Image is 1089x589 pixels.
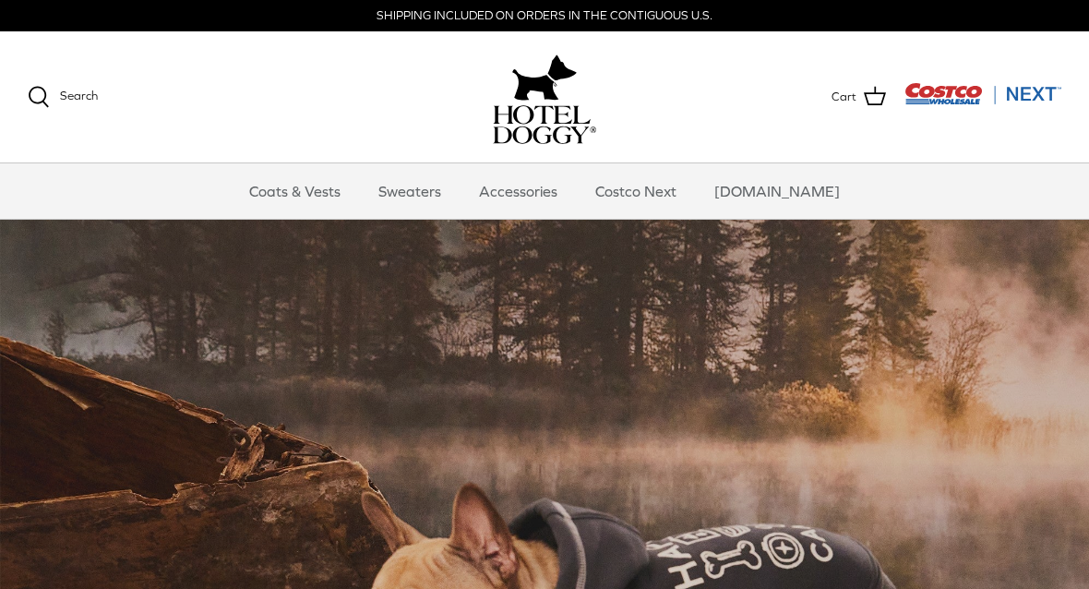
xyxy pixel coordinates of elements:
a: Cart [832,85,886,109]
a: Coats & Vests [233,163,357,219]
img: hoteldoggy.com [512,50,577,105]
span: Cart [832,88,856,107]
img: Costco Next [904,82,1061,105]
a: Accessories [462,163,574,219]
span: Search [60,89,98,102]
a: hoteldoggy.com hoteldoggycom [493,50,596,144]
a: Visit Costco Next [904,94,1061,108]
img: hoteldoggycom [493,105,596,144]
a: Sweaters [362,163,458,219]
a: [DOMAIN_NAME] [698,163,856,219]
a: Search [28,86,98,108]
a: Costco Next [579,163,693,219]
